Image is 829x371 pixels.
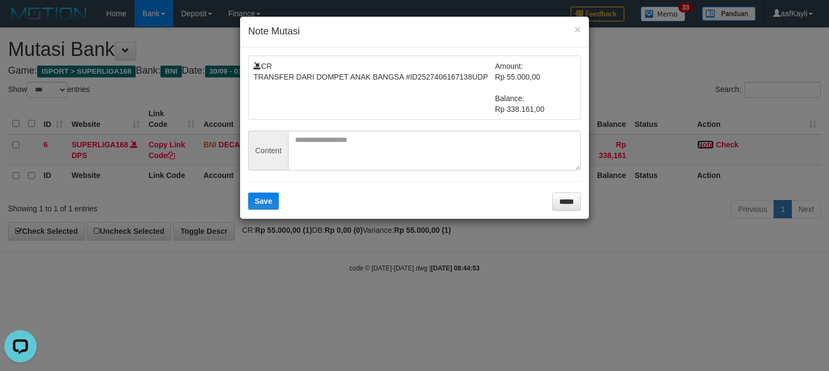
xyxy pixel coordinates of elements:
button: × [574,24,581,35]
h4: Note Mutasi [248,25,581,39]
span: Content [248,131,288,170]
td: Amount: Rp 55.000,00 Balance: Rp 338.161,00 [495,61,576,115]
td: CR TRANSFER DARI DOMPET ANAK BANGSA #ID2527406167138UDP [254,61,495,115]
button: Save [248,192,279,210]
span: Save [255,197,272,205]
button: Open LiveChat chat widget [4,4,37,37]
